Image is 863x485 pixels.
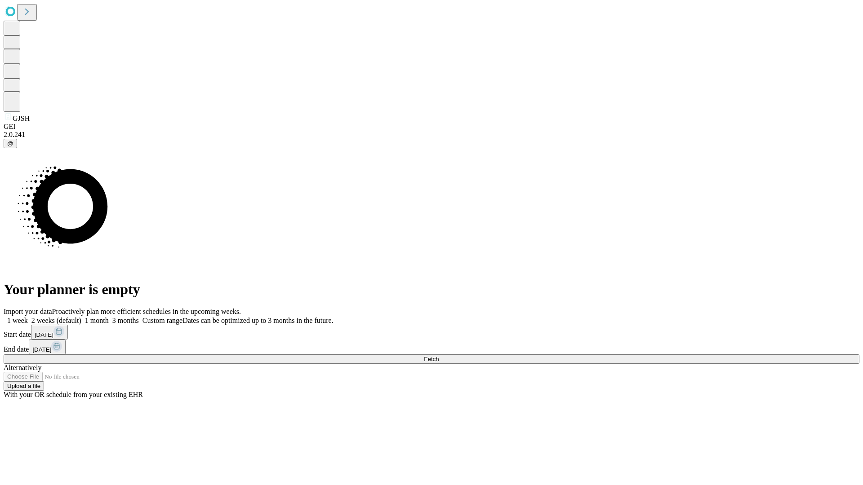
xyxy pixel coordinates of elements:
button: Upload a file [4,381,44,391]
div: End date [4,339,859,354]
div: 2.0.241 [4,131,859,139]
span: 3 months [112,317,139,324]
span: Proactively plan more efficient schedules in the upcoming weeks. [52,308,241,315]
span: 1 month [85,317,109,324]
span: Import your data [4,308,52,315]
span: [DATE] [32,346,51,353]
div: Start date [4,325,859,339]
span: 1 week [7,317,28,324]
button: @ [4,139,17,148]
span: Dates can be optimized up to 3 months in the future. [182,317,333,324]
span: Fetch [424,356,439,362]
span: GJSH [13,115,30,122]
span: Alternatively [4,364,41,371]
span: @ [7,140,13,147]
span: Custom range [142,317,182,324]
div: GEI [4,123,859,131]
button: [DATE] [31,325,68,339]
button: Fetch [4,354,859,364]
span: With your OR schedule from your existing EHR [4,391,143,398]
h1: Your planner is empty [4,281,859,298]
button: [DATE] [29,339,66,354]
span: 2 weeks (default) [31,317,81,324]
span: [DATE] [35,331,53,338]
